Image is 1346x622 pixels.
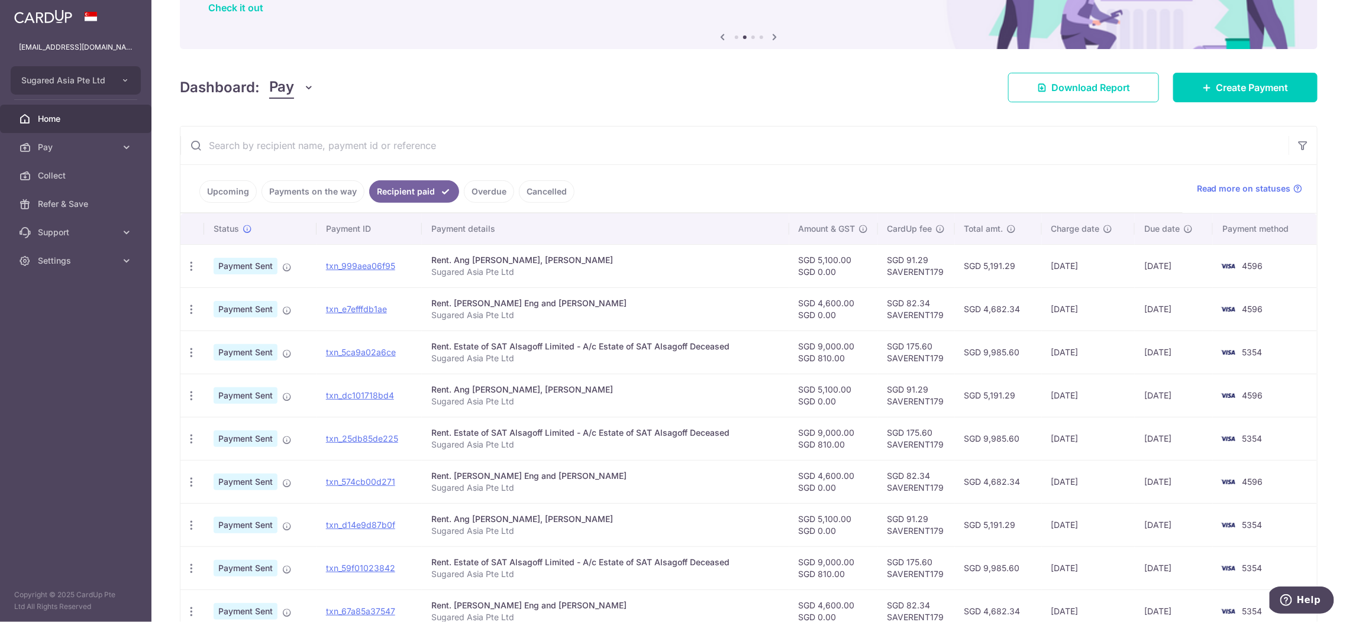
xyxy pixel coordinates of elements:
img: CardUp [14,9,72,24]
td: [DATE] [1042,287,1135,331]
p: Sugared Asia Pte Ltd [431,266,779,278]
th: Payment ID [317,213,422,244]
div: Rent. Estate of SAT Alsagoff Limited - A/c Estate of SAT Alsagoff Deceased [431,556,779,568]
a: txn_e7efffdb1ae [326,304,387,314]
td: SGD 9,000.00 SGD 810.00 [789,417,878,460]
td: [DATE] [1042,331,1135,374]
a: txn_5ca9a02a6ce [326,347,396,357]
span: Collect [38,170,116,182]
td: [DATE] [1135,460,1213,503]
div: Rent. [PERSON_NAME] Eng and [PERSON_NAME] [431,470,779,482]
div: Rent. [PERSON_NAME] Eng and [PERSON_NAME] [431,297,779,309]
a: Upcoming [199,180,257,203]
a: Cancelled [519,180,574,203]
img: Bank Card [1216,302,1240,316]
td: SGD 9,985.60 [955,546,1042,589]
a: Check it out [208,2,263,14]
span: Payment Sent [214,603,277,620]
td: [DATE] [1042,244,1135,287]
td: SGD 175.60 SAVERENT179 [878,546,955,589]
td: SGD 9,000.00 SGD 810.00 [789,331,878,374]
span: 4596 [1242,477,1263,487]
span: Sugared Asia Pte Ltd [21,74,109,86]
th: Payment method [1213,213,1317,244]
div: Rent. Ang [PERSON_NAME], [PERSON_NAME] [431,384,779,396]
td: SGD 4,600.00 SGD 0.00 [789,460,878,503]
span: Support [38,226,116,238]
td: SGD 91.29 SAVERENT179 [878,244,955,287]
span: Pay [269,76,294,99]
p: Sugared Asia Pte Ltd [431,482,779,494]
td: SGD 5,191.29 [955,374,1042,417]
td: [DATE] [1135,546,1213,589]
span: Read more on statuses [1197,183,1291,195]
span: 5354 [1242,433,1263,443]
div: Rent. Estate of SAT Alsagoff Limited - A/c Estate of SAT Alsagoff Deceased [431,341,779,352]
span: Payment Sent [214,301,277,318]
button: Sugared Asia Pte Ltd [11,66,141,95]
a: Create Payment [1173,73,1318,102]
td: [DATE] [1135,503,1213,546]
a: Overdue [464,180,514,203]
div: Rent. Ang [PERSON_NAME], [PERSON_NAME] [431,254,779,266]
span: Status [214,223,239,235]
td: [DATE] [1042,546,1135,589]
div: Rent. Ang [PERSON_NAME], [PERSON_NAME] [431,513,779,525]
span: Create Payment [1216,80,1289,95]
p: Sugared Asia Pte Ltd [431,352,779,364]
h4: Dashboard: [180,77,260,98]
td: SGD 91.29 SAVERENT179 [878,374,955,417]
th: Payment details [422,213,789,244]
td: SGD 175.60 SAVERENT179 [878,417,955,460]
a: Read more on statuses [1197,183,1303,195]
img: Bank Card [1216,561,1240,575]
span: Total amt. [964,223,1003,235]
span: 4596 [1242,304,1263,314]
td: [DATE] [1135,374,1213,417]
span: 5354 [1242,347,1263,357]
img: Bank Card [1216,345,1240,359]
span: 5354 [1242,563,1263,573]
a: Download Report [1008,73,1159,102]
span: Amount & GST [799,223,856,235]
span: Pay [38,141,116,153]
td: SGD 5,191.29 [955,503,1042,546]
span: Payment Sent [214,344,277,361]
p: Sugared Asia Pte Ltd [431,525,779,537]
span: Payment Sent [214,387,277,404]
a: Recipient paid [369,180,459,203]
span: Payment Sent [214,474,277,490]
td: SGD 4,682.34 [955,460,1042,503]
span: Settings [38,255,116,267]
input: Search by recipient name, payment id or reference [180,127,1289,164]
a: txn_999aea06f95 [326,261,395,271]
p: Sugared Asia Pte Ltd [431,309,779,321]
td: [DATE] [1135,331,1213,374]
img: Bank Card [1216,259,1240,273]
a: Payments on the way [262,180,364,203]
span: Download Report [1051,80,1130,95]
span: 4596 [1242,261,1263,271]
span: Payment Sent [214,258,277,274]
td: SGD 9,000.00 SGD 810.00 [789,546,878,589]
td: [DATE] [1042,374,1135,417]
td: SGD 5,100.00 SGD 0.00 [789,503,878,546]
img: Bank Card [1216,475,1240,489]
a: txn_d14e9d87b0f [326,520,395,530]
span: Payment Sent [214,517,277,533]
div: Rent. Estate of SAT Alsagoff Limited - A/c Estate of SAT Alsagoff Deceased [431,427,779,439]
img: Bank Card [1216,432,1240,446]
td: SGD 82.34 SAVERENT179 [878,287,955,331]
img: Bank Card [1216,518,1240,532]
span: Refer & Save [38,198,116,210]
a: txn_59f01023842 [326,563,395,573]
td: [DATE] [1135,287,1213,331]
a: txn_25db85de225 [326,433,398,443]
span: Payment Sent [214,430,277,447]
td: [DATE] [1042,503,1135,546]
span: 5354 [1242,606,1263,616]
img: Bank Card [1216,604,1240,618]
td: SGD 5,100.00 SGD 0.00 [789,374,878,417]
span: Due date [1144,223,1180,235]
